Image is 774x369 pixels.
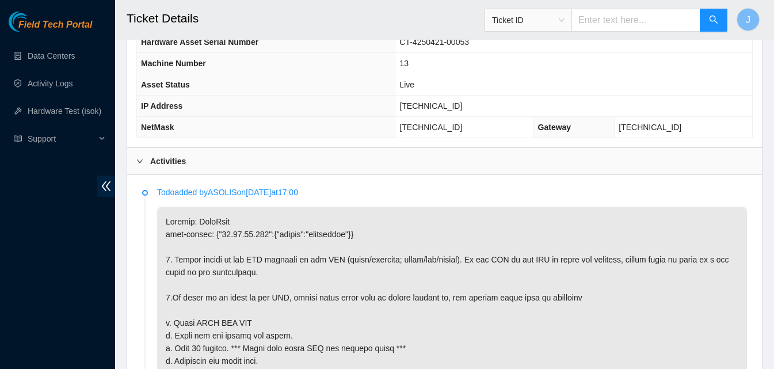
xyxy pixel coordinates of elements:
span: NetMask [141,123,174,132]
span: IP Address [141,101,182,111]
span: double-left [97,176,115,197]
span: J [746,13,750,27]
span: Asset Status [141,80,190,89]
span: [TECHNICAL_ID] [399,101,462,111]
input: Enter text here... [571,9,700,32]
span: [TECHNICAL_ID] [619,123,681,132]
div: Activities [127,148,762,174]
span: Ticket ID [492,12,565,29]
span: Field Tech Portal [18,20,92,31]
span: 13 [399,59,409,68]
b: Activities [150,155,186,168]
a: Data Centers [28,51,75,60]
span: Machine Number [141,59,206,68]
button: search [700,9,727,32]
span: Hardware Asset Serial Number [141,37,258,47]
span: Gateway [538,123,571,132]
span: Support [28,127,96,150]
button: J [737,8,760,31]
img: Akamai Technologies [9,12,58,32]
a: Akamai TechnologiesField Tech Portal [9,21,92,36]
span: right [136,158,143,165]
span: read [14,135,22,143]
p: Todo added by ASOLIS on [DATE] at 17:00 [157,186,747,199]
a: Activity Logs [28,79,73,88]
span: Live [399,80,414,89]
span: search [709,15,718,26]
a: Hardware Test (isok) [28,106,101,116]
span: CT-4250421-00053 [399,37,469,47]
span: [TECHNICAL_ID] [399,123,462,132]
